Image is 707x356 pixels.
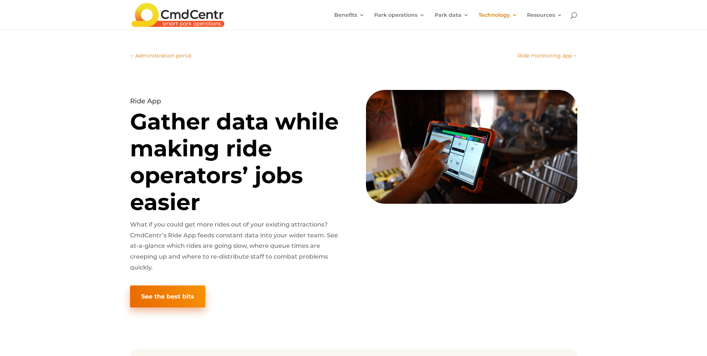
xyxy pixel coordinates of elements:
[132,3,224,27] img: CmdCentr
[130,219,341,273] p: What if you could get more rides out of your existing attractions? CmdCentr’s Ride App feeds cons...
[572,52,577,59] span: →
[130,285,205,307] a: See the best bits
[435,12,469,30] a: Park data
[135,52,192,59] span: Administration portal
[334,12,364,30] a: Benefits
[130,52,135,59] span: ←
[130,51,192,60] a: ←Administration portal
[130,98,341,108] h4: Ride App
[366,90,577,204] img: CmdCentrRideOperatorApp
[130,108,341,219] h1: Gather data while making ride operators’ jobs easier
[518,52,572,59] span: Ride monitoring app
[527,12,562,30] a: Resources
[518,51,577,60] a: Ride monitoring app→
[374,12,425,30] a: Park operations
